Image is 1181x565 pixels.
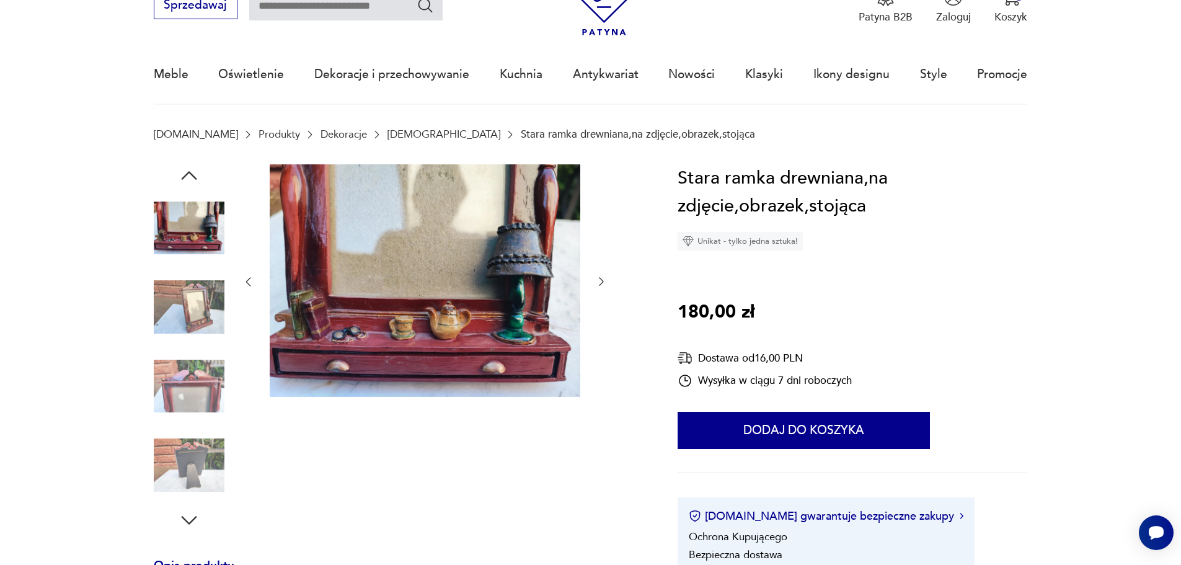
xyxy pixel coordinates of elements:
[994,10,1027,24] p: Koszyk
[521,128,755,140] p: Stara ramka drewniana,na zdjęcie,obrazek,stojąca
[813,46,890,103] a: Ikony designu
[154,430,224,500] img: Zdjęcie produktu Stara ramka drewniana,na zdjęcie,obrazek,stojąca
[668,46,715,103] a: Nowości
[678,298,754,327] p: 180,00 zł
[218,46,284,103] a: Oświetlenie
[500,46,542,103] a: Kuchnia
[678,164,1027,221] h1: Stara ramka drewniana,na zdjęcie,obrazek,stojąca
[321,128,367,140] a: Dekoracje
[678,350,852,366] div: Dostawa od 16,00 PLN
[960,513,963,519] img: Ikona strzałki w prawo
[154,128,238,140] a: [DOMAIN_NAME]
[859,10,913,24] p: Patyna B2B
[154,193,224,264] img: Zdjęcie produktu Stara ramka drewniana,na zdjęcie,obrazek,stojąca
[154,46,188,103] a: Meble
[387,128,500,140] a: [DEMOGRAPHIC_DATA]
[977,46,1027,103] a: Promocje
[920,46,947,103] a: Style
[573,46,639,103] a: Antykwariat
[314,46,469,103] a: Dekoracje i przechowywanie
[259,128,300,140] a: Produkty
[678,412,930,449] button: Dodaj do koszyka
[270,164,580,398] img: Zdjęcie produktu Stara ramka drewniana,na zdjęcie,obrazek,stojąca
[683,236,694,247] img: Ikona diamentu
[1139,515,1174,550] iframe: Smartsupp widget button
[689,510,701,522] img: Ikona certyfikatu
[154,272,224,342] img: Zdjęcie produktu Stara ramka drewniana,na zdjęcie,obrazek,stojąca
[745,46,783,103] a: Klasyki
[678,232,803,251] div: Unikat - tylko jedna sztuka!
[689,548,782,562] li: Bezpieczna dostawa
[154,351,224,422] img: Zdjęcie produktu Stara ramka drewniana,na zdjęcie,obrazek,stojąca
[154,1,237,11] a: Sprzedawaj
[689,530,787,544] li: Ochrona Kupującego
[936,10,971,24] p: Zaloguj
[689,509,963,524] button: [DOMAIN_NAME] gwarantuje bezpieczne zakupy
[678,350,692,366] img: Ikona dostawy
[678,373,852,388] div: Wysyłka w ciągu 7 dni roboczych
